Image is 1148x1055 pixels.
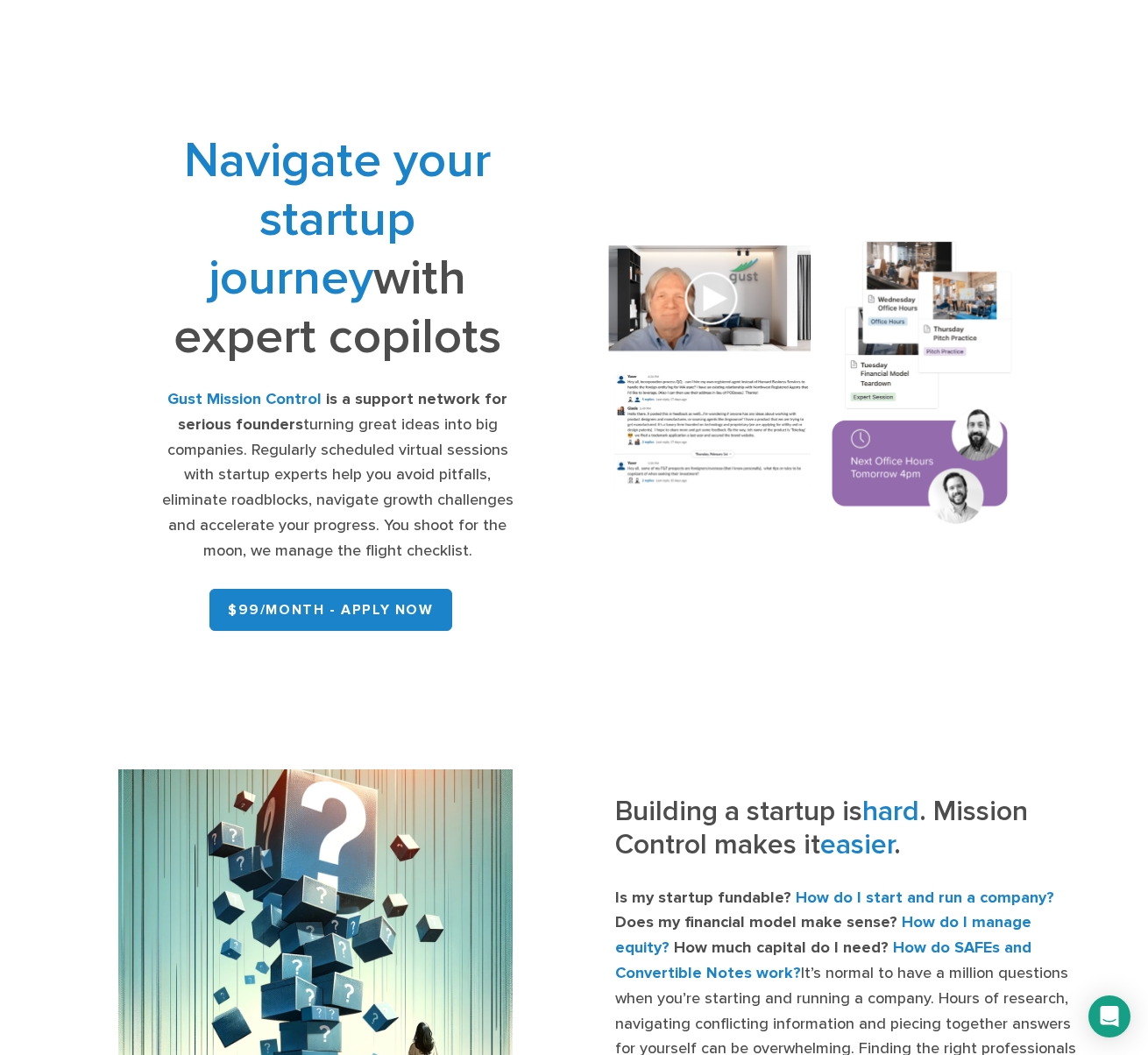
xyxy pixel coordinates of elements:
[796,889,1054,907] strong: How do I start and run a company?
[178,390,508,434] strong: is a support network for serious founders
[615,795,1078,874] h3: Building a startup is . Mission Control makes it .
[1088,995,1130,1037] div: Open Intercom Messenger
[159,387,516,564] div: turning great ideas into big companies. Regularly scheduled virtual sessions with startup experts...
[615,938,1031,982] strong: How do SAFEs and Convertible Notes work?
[159,131,516,366] h1: with expert copilots
[167,390,322,408] strong: Gust Mission Control
[674,938,889,957] strong: How much capital do I need?
[615,913,897,931] strong: Does my financial model make sense?
[184,131,491,308] span: Navigate your startup journey
[615,889,791,907] strong: Is my startup fundable?
[209,589,452,631] a: $99/month - APPLY NOW
[862,795,919,828] span: hard
[820,828,894,861] span: easier
[587,225,1034,544] img: Composition of calendar events, a video call presentation, and chat rooms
